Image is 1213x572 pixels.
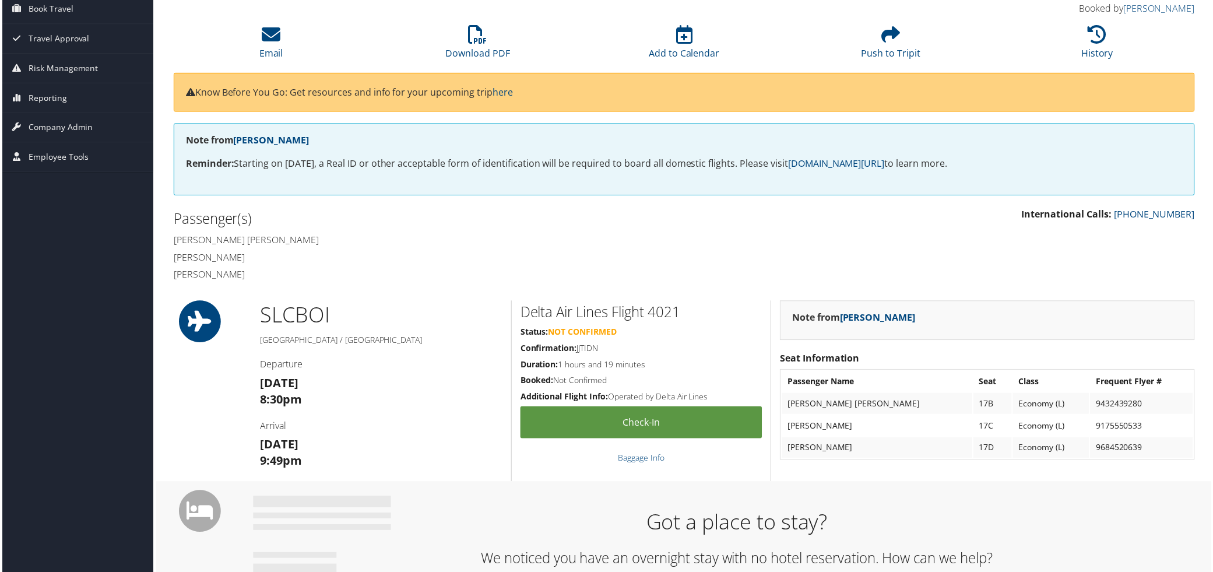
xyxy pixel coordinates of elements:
th: Class [1014,372,1091,393]
td: Economy (L) [1014,416,1091,437]
h4: Departure [259,359,502,371]
strong: Note from [184,134,308,147]
td: 9175550533 [1092,416,1195,437]
th: Frequent Flyer # [1092,372,1195,393]
a: [PERSON_NAME] [232,134,308,147]
strong: [DATE] [259,438,297,454]
a: here [492,86,512,99]
strong: Booked: [520,376,553,387]
h5: 1 hours and 19 minutes [520,360,762,371]
h4: [PERSON_NAME] [172,251,676,264]
td: Economy (L) [1014,394,1091,415]
th: Passenger Name [782,372,973,393]
td: Economy (L) [1014,438,1091,459]
td: 9432439280 [1092,394,1195,415]
a: [PHONE_NUMBER] [1116,208,1197,221]
span: Company Admin [26,113,91,142]
strong: Additional Flight Info: [520,392,608,403]
a: History [1083,31,1115,59]
td: 17D [975,438,1013,459]
h2: Passenger(s) [172,209,676,229]
strong: International Calls: [1023,208,1113,221]
a: Push to Tripit [862,31,922,59]
td: [PERSON_NAME] [782,416,973,437]
p: Know Before You Go: Get resources and info for your upcoming trip [184,85,1184,100]
span: Employee Tools [26,143,87,172]
strong: Note from [793,312,916,325]
a: Check-in [520,408,762,440]
a: [PERSON_NAME] [841,312,916,325]
span: Not Confirmed [548,327,617,338]
a: Add to Calendar [649,31,720,59]
a: Baggage Info [618,454,664,465]
h5: Not Confirmed [520,376,762,387]
strong: 9:49pm [259,454,301,470]
td: [PERSON_NAME] [PERSON_NAME] [782,394,973,415]
a: Email [258,31,282,59]
a: [DOMAIN_NAME][URL] [789,157,885,170]
a: [PERSON_NAME] [1125,2,1197,15]
h2: Delta Air Lines Flight 4021 [520,303,762,323]
td: [PERSON_NAME] [782,438,973,459]
span: Travel Approval [26,24,87,53]
p: Starting on [DATE], a Real ID or other acceptable form of identification will be required to boar... [184,157,1184,172]
strong: Confirmation: [520,343,576,355]
strong: Status: [520,327,548,338]
td: 17B [975,394,1013,415]
span: Risk Management [26,54,96,83]
h1: SLC BOI [259,301,502,331]
h4: Booked by [954,2,1197,15]
th: Seat [975,372,1013,393]
h4: [PERSON_NAME] [172,269,676,282]
span: Reporting [26,83,65,113]
td: 17C [975,416,1013,437]
strong: Reminder: [184,157,233,170]
strong: Duration: [520,360,558,371]
h4: [PERSON_NAME] [PERSON_NAME] [172,234,676,247]
strong: 8:30pm [259,392,301,408]
h5: JJTIDN [520,343,762,355]
h5: [GEOGRAPHIC_DATA] / [GEOGRAPHIC_DATA] [259,335,502,347]
strong: Seat Information [780,353,860,366]
a: Download PDF [445,31,509,59]
strong: [DATE] [259,376,297,392]
h4: Arrival [259,420,502,433]
h5: Operated by Delta Air Lines [520,392,762,403]
td: 9684520639 [1092,438,1195,459]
